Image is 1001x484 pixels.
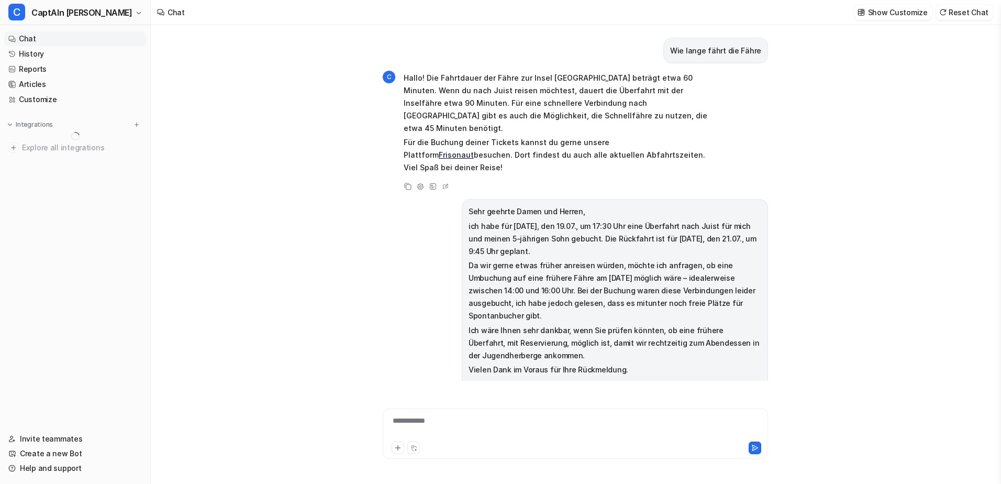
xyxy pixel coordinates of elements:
[858,8,865,16] img: customize
[469,364,761,376] p: Vielen Dank im Voraus für Ihre Rückmeldung.
[8,4,25,20] span: C
[439,150,474,159] a: Frisonaut
[22,139,142,156] span: Explore all integrations
[4,47,146,61] a: History
[469,378,761,391] p: Mit freundlichen Grüßen
[854,5,932,20] button: Show Customize
[168,7,185,18] div: Chat
[4,461,146,476] a: Help and support
[469,259,761,322] p: Da wir gerne etwas früher anreisen würden, möchte ich anfragen, ob eine Umbuchung auf eine früher...
[936,5,993,20] button: Reset Chat
[469,324,761,362] p: Ich wäre Ihnen sehr dankbar, wenn Sie prüfen könnten, ob eine frühere Überfahrt, mit Reservierung...
[939,8,947,16] img: reset
[404,136,710,174] p: Für die Buchung deiner Tickets kannst du gerne unsere Plattform besuchen. Dort findest du auch al...
[4,62,146,76] a: Reports
[4,140,146,155] a: Explore all integrations
[8,142,19,153] img: explore all integrations
[4,432,146,446] a: Invite teammates
[469,205,761,218] p: Sehr geehrte Damen und Herren,
[868,7,928,18] p: Show Customize
[383,71,395,83] span: C
[6,121,14,128] img: expand menu
[16,120,53,129] p: Integrations
[4,119,56,130] button: Integrations
[31,5,132,20] span: CaptAIn [PERSON_NAME]
[4,77,146,92] a: Articles
[4,31,146,46] a: Chat
[4,446,146,461] a: Create a new Bot
[670,45,761,57] p: Wie lange fährt die Fähre
[4,92,146,107] a: Customize
[133,121,140,128] img: menu_add.svg
[404,72,710,135] p: Hallo! Die Fahrtdauer der Fähre zur Insel [GEOGRAPHIC_DATA] beträgt etwa 60 Minuten. Wenn du nach...
[469,220,761,258] p: ich habe für [DATE], den 19.07., um 17:30 Uhr eine Überfahrt nach Juist für mich und meinen 5-jäh...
